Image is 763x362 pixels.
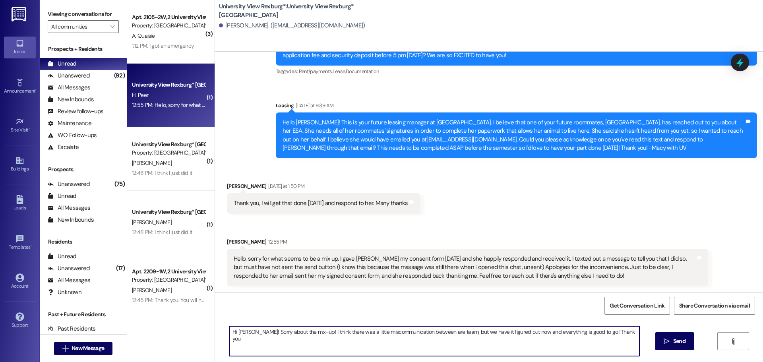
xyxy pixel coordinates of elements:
b: University View Rexburg*: University View Rexburg* [GEOGRAPHIC_DATA] [219,2,378,19]
div: [PERSON_NAME]. ([EMAIL_ADDRESS][DOMAIN_NAME]) [219,21,365,30]
div: 12:48 PM: I think I just did it [132,228,192,236]
span: A. Quaisie [132,32,155,39]
div: All Messages [48,83,90,92]
div: [PERSON_NAME] [227,238,708,249]
div: Past + Future Residents [40,310,127,319]
span: Lease , [333,68,346,75]
div: 1:12 PM: I got an emergency [132,42,194,49]
i:  [664,338,670,345]
div: Unanswered [48,180,90,188]
div: Property: [GEOGRAPHIC_DATA]* [132,149,205,157]
input: All communities [51,20,106,33]
div: All Messages [48,276,90,285]
div: Tagged as: [276,66,757,77]
i:  [62,345,68,352]
a: [EMAIL_ADDRESS][DOMAIN_NAME] [426,136,517,143]
a: Support [4,310,36,331]
div: [PERSON_NAME] [227,182,421,193]
div: Hello [PERSON_NAME]! This is your future leasing manager at [GEOGRAPHIC_DATA]. I believe that one... [283,118,744,153]
div: University View Rexburg* [GEOGRAPHIC_DATA] [132,140,205,149]
div: [DATE] at 9:39 AM [294,101,333,110]
div: Hello, sorry for what seems to be a mix up. I gave [PERSON_NAME] my consent form [DATE] and she h... [234,255,695,280]
a: Site Visit • [4,115,36,136]
i:  [110,23,114,30]
div: Property: [GEOGRAPHIC_DATA]* [132,276,205,284]
div: 12:55 PM [266,238,287,246]
div: Prospects [40,165,127,174]
div: All Messages [48,204,90,212]
a: Templates • [4,232,36,254]
div: New Inbounds [48,95,94,104]
label: Viewing conversations for [48,8,119,20]
span: Send [673,337,686,345]
span: New Message [72,344,104,352]
div: (17) [114,262,127,275]
div: Apt. 2209~1W, 2 University View Rexburg [132,267,205,276]
div: New Inbounds [48,216,94,224]
div: Maintenance [48,119,91,128]
div: Leasing [276,101,757,112]
a: Account [4,271,36,292]
div: Unread [48,192,76,200]
button: New Message [54,342,113,355]
div: University View Rexburg* [GEOGRAPHIC_DATA] [132,208,205,216]
span: [PERSON_NAME] [132,219,172,226]
div: (92) [112,70,127,82]
a: Inbox [4,37,36,58]
div: Past Residents [48,325,96,333]
div: WO Follow-ups [48,131,97,139]
div: Thank you, I will get that done [DATE] and respond to her. Many thanks [234,199,408,207]
div: Residents [40,238,127,246]
div: 12:45 PM: Thank you. You will no longer receive texts from this thread. Please reply with 'UNSTOP... [132,296,510,304]
div: Unread [48,60,76,68]
div: Unknown [48,288,81,296]
button: Share Conversation via email [674,297,755,315]
span: • [31,243,32,249]
div: Prospects + Residents [40,45,127,53]
div: Unanswered [48,72,90,80]
div: [DATE] at 1:50 PM [266,182,304,190]
div: Review follow-ups [48,107,103,116]
button: Get Conversation Link [604,297,670,315]
div: Property: [GEOGRAPHIC_DATA]* [132,21,205,30]
span: [PERSON_NAME] [132,159,172,166]
a: Buildings [4,154,36,175]
img: ResiDesk Logo [12,7,28,21]
div: Unread [48,252,76,261]
span: • [35,87,37,93]
div: (75) [112,178,127,190]
i:  [730,338,736,345]
div: Apt. 2105~2W, 2 University View Rexburg [132,13,205,21]
span: Get Conversation Link [610,302,664,310]
span: Rent/payments , [299,68,333,75]
div: 12:48 PM: I think I just did it [132,169,192,176]
span: Documentation [346,68,379,75]
span: • [29,126,30,132]
div: Unanswered [48,264,90,273]
div: Escalate [48,143,79,151]
span: H. Peer [132,91,148,99]
span: [PERSON_NAME] [132,287,172,294]
button: Send [655,332,694,350]
textarea: Hi [PERSON_NAME]! Sorry about the mix-up! I think there was a little miscommunication between are... [229,326,639,356]
div: University View Rexburg* [GEOGRAPHIC_DATA] [132,81,205,89]
span: Share Conversation via email [679,302,750,310]
a: Leads [4,193,36,214]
